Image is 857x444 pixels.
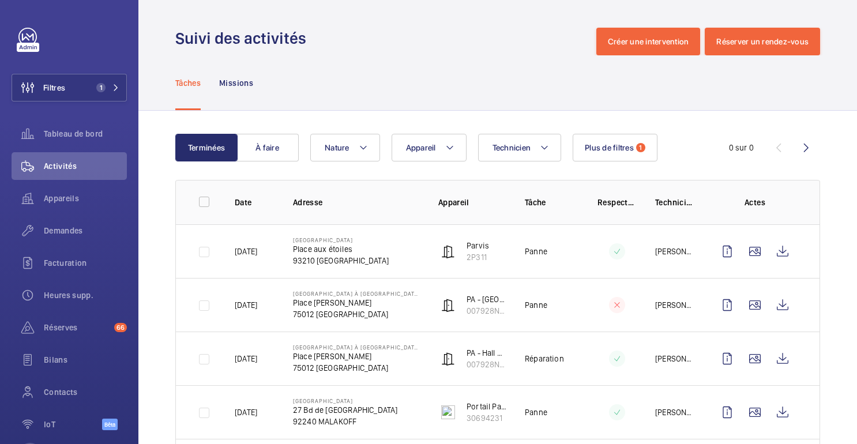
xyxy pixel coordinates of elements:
font: Missions [219,78,253,88]
font: 75012 [GEOGRAPHIC_DATA] [293,310,388,319]
font: Réserves [44,323,78,332]
font: Réparation [525,354,564,363]
font: Appareil [438,198,469,207]
font: 30694231 [467,413,502,423]
font: Technicien [493,143,531,152]
font: Demandes [44,226,83,235]
font: Terminées [188,143,225,152]
font: PA - Hall 3 sortie Objet trouvé et consigne (ex PA11) [467,348,646,358]
font: PA - [GEOGRAPHIC_DATA] - Entrée de gare face voie T (ex PA28) [467,295,687,304]
font: 1 [639,144,642,152]
font: Créer une intervention [608,37,689,46]
font: Tâche [525,198,546,207]
button: Terminées [175,134,238,161]
font: Panne [525,408,547,417]
button: À faire [236,134,299,161]
font: Parvis [467,241,489,250]
button: Plus de filtres1 [573,134,657,161]
img: automatic_door.svg [441,352,455,366]
img: automatic_door.svg [441,244,455,258]
font: Portail Parking Bât 182 [467,402,547,411]
font: [DATE] [235,354,257,363]
font: Respecter le délai [597,198,664,207]
font: Bilans [44,355,67,364]
font: [GEOGRAPHIC_DATA] à [GEOGRAPHIC_DATA] [293,344,420,351]
font: Appareils [44,194,79,203]
font: Heures supp. [44,291,93,300]
font: Panne [525,247,547,256]
font: 2P311 [467,253,487,262]
font: Plus de filtres [585,143,634,152]
font: Place aux étoiles [293,244,352,254]
img: automatic_door.svg [441,298,455,312]
font: Tâches [175,78,201,88]
button: Appareil [392,134,467,161]
font: Activités [44,161,77,171]
font: 92240 MALAKOFF [293,417,357,426]
font: Facturation [44,258,87,268]
button: Nature [310,134,380,161]
img: fighter_door.svg [441,405,455,419]
font: Technicien [655,198,696,207]
font: Suivi des activités [175,28,306,48]
button: Créer une intervention [596,28,701,55]
font: À faire [255,143,279,152]
font: Appareil [406,143,436,152]
font: 007928N-P-2-15-0-28 [467,306,546,315]
font: Filtres [43,83,65,92]
button: Réserver un rendez-vous [705,28,820,55]
font: Tableau de bord [44,129,103,138]
font: Nature [325,143,349,152]
font: Bêta [104,421,115,428]
font: 27 Bd de [GEOGRAPHIC_DATA] [293,405,398,415]
font: 1 [100,84,103,92]
font: [GEOGRAPHIC_DATA] [293,236,353,243]
font: 75012 [GEOGRAPHIC_DATA] [293,363,388,372]
font: [PERSON_NAME] [655,354,713,363]
font: Panne [525,300,547,310]
button: Filtres1 [12,74,127,101]
font: [DATE] [235,408,257,417]
font: [GEOGRAPHIC_DATA] [293,397,353,404]
font: [GEOGRAPHIC_DATA] à [GEOGRAPHIC_DATA] [293,290,420,297]
button: Technicien [478,134,562,161]
font: Contacts [44,387,78,397]
font: Réserver un rendez-vous [716,37,809,46]
font: 0 sur 0 [729,143,754,152]
font: [PERSON_NAME] [655,300,713,310]
font: Date [235,198,251,207]
font: [DATE] [235,300,257,310]
font: 66 [116,323,125,332]
font: Place [PERSON_NAME] [293,352,371,361]
font: 007928N-P-0-14-0-11 [467,360,542,369]
font: Actes [745,198,765,207]
font: 93210 [GEOGRAPHIC_DATA] [293,256,389,265]
font: [DATE] [235,247,257,256]
font: [PERSON_NAME] [655,408,713,417]
font: [PERSON_NAME] [655,247,713,256]
font: IoT [44,420,55,429]
font: Adresse [293,198,322,207]
font: Place [PERSON_NAME] [293,298,371,307]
